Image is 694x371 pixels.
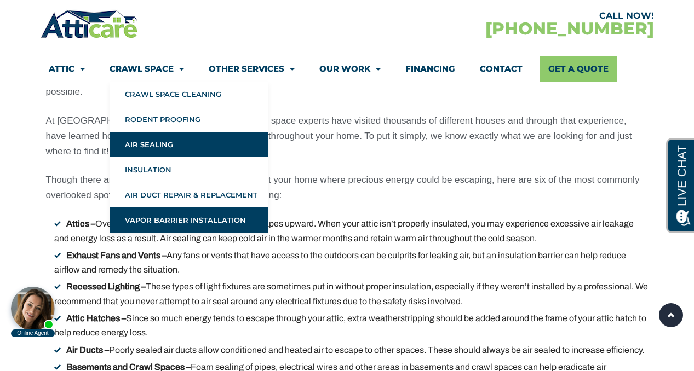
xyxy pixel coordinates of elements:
a: Get A Quote [540,56,617,82]
a: Rodent Proofing [110,107,268,132]
a: Insulation [110,157,268,182]
a: Contact [480,56,523,82]
span: Opens a chat window [27,9,88,22]
a: Other Services [209,56,295,82]
iframe: Chat Invitation [5,256,181,338]
strong: Air Ducts – [66,345,109,355]
nav: Menu [49,56,646,82]
a: Vapor Barrier Installation [110,207,268,233]
ul: Crawl Space [110,82,268,233]
li: Over 25% of the energy your home uses escapes upward. When your attic isn’t properly insulated, y... [54,217,649,246]
li: Since so much energy tends to escape through your attic, extra weatherstripping should be added a... [54,311,649,340]
div: CALL NOW! [347,11,654,20]
li: Poorly sealed air ducts allow conditioned and heated air to escape to other spaces. These should ... [54,343,649,357]
li: These types of light fixtures are sometimes put in without proper insulation, especially if they ... [54,280,649,309]
a: Crawl Space [110,56,184,82]
a: Financing [405,56,455,82]
p: Though there are actually dozens of places throughout your home where precious energy could be es... [46,172,649,203]
p: At [GEOGRAPHIC_DATA], our team of attic and crawl space experts have visited thousands of differe... [46,113,649,159]
strong: Attics – [66,219,95,228]
strong: Exhaust Fans and Vents – [66,251,167,260]
a: Air Sealing [110,132,268,157]
li: Any fans or vents that have access to the outdoors can be culprits for leaking air, but an insula... [54,248,649,277]
a: Our Work [319,56,381,82]
a: Crawl Space Cleaning [110,82,268,107]
a: Attic [49,56,85,82]
a: Air Duct Repair & Replacement [110,182,268,207]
